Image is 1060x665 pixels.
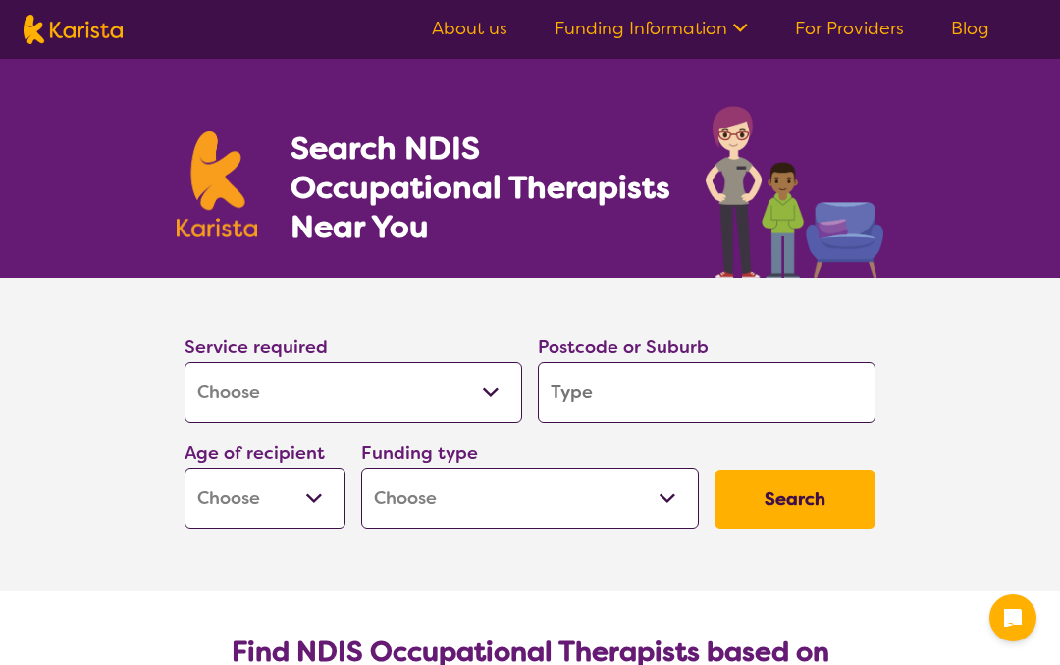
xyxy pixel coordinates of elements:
[177,131,257,237] img: Karista logo
[185,441,325,465] label: Age of recipient
[432,17,507,40] a: About us
[795,17,904,40] a: For Providers
[291,128,672,246] h1: Search NDIS Occupational Therapists Near You
[538,335,709,359] label: Postcode or Suburb
[555,17,748,40] a: Funding Information
[185,335,328,359] label: Service required
[538,362,875,423] input: Type
[706,106,883,278] img: occupational-therapy
[24,15,123,44] img: Karista logo
[361,441,478,465] label: Funding type
[951,17,989,40] a: Blog
[715,470,875,529] button: Search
